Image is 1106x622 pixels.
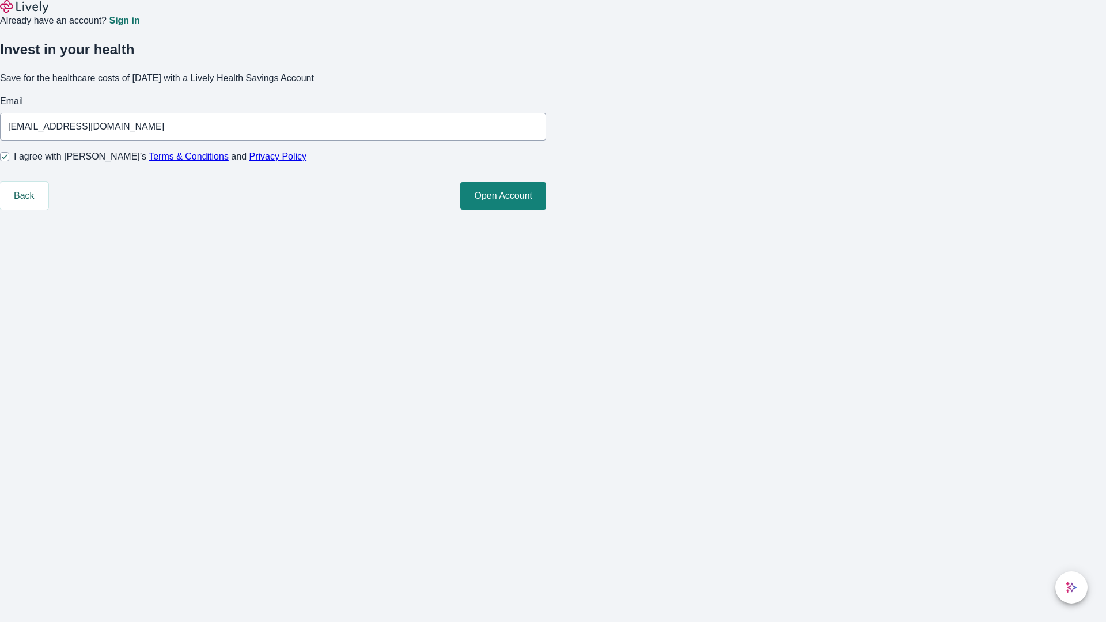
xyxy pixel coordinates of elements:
span: I agree with [PERSON_NAME]’s and [14,150,306,164]
a: Privacy Policy [249,151,307,161]
a: Terms & Conditions [149,151,229,161]
button: Open Account [460,182,546,210]
a: Sign in [109,16,139,25]
svg: Lively AI Assistant [1066,582,1077,593]
button: chat [1055,571,1088,604]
